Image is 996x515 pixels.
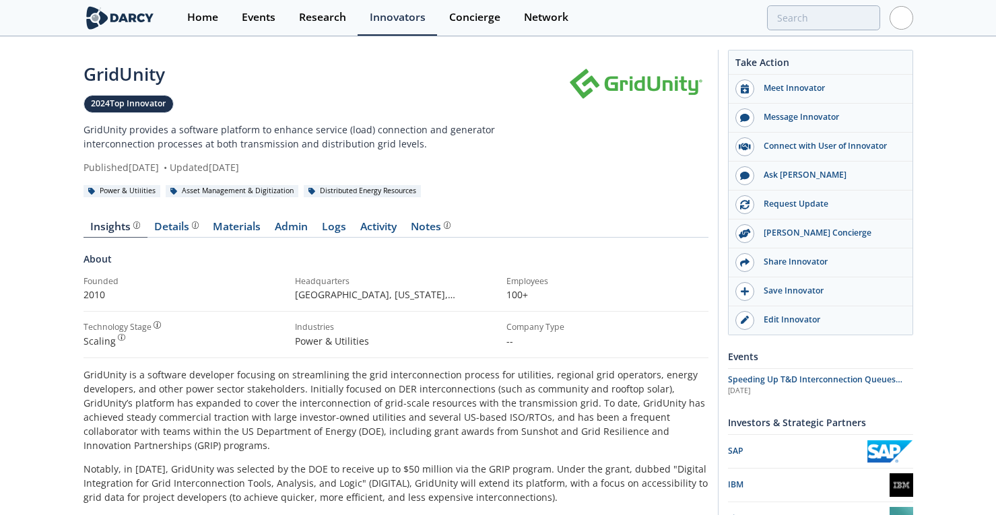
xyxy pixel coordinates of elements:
span: Power & Utilities [295,335,369,347]
a: Activity [354,221,404,238]
p: 100+ [506,287,708,302]
p: [GEOGRAPHIC_DATA], [US_STATE] , [GEOGRAPHIC_DATA] [295,287,497,302]
a: Materials [206,221,268,238]
span: • [162,161,170,174]
p: -- [506,334,708,348]
span: Speeding Up T&D Interconnection Queues with Enhanced Software Solutions [728,374,902,397]
div: Founded [84,275,286,287]
div: Events [242,12,275,23]
div: Events [728,345,913,368]
button: Save Innovator [729,277,912,306]
div: Industries [295,321,497,333]
img: IBM [890,473,913,497]
div: Share Innovator [754,256,905,268]
a: Admin [268,221,315,238]
div: IBM [728,479,890,491]
div: Investors & Strategic Partners [728,411,913,434]
div: SAP [728,445,867,457]
img: information.svg [444,221,451,229]
div: Scaling [84,334,286,348]
img: logo-wide.svg [84,6,157,30]
div: Headquarters [295,275,497,287]
div: [DATE] [728,386,913,397]
div: Meet Innovator [754,82,905,94]
p: Notably, in [DATE], GridUnity was selected by the DOE to receive up to $50 million via the GRIP p... [84,462,708,504]
a: Logs [315,221,354,238]
p: 2010 [84,287,286,302]
img: SAP [867,440,913,463]
div: Concierge [449,12,500,23]
div: Research [299,12,346,23]
img: Profile [890,6,913,30]
a: Notes [404,221,458,238]
div: Power & Utilities [84,185,161,197]
div: Distributed Energy Resources [304,185,422,197]
div: Technology Stage [84,321,152,333]
div: Connect with User of Innovator [754,140,905,152]
p: GridUnity is a software developer focusing on streamlining the grid interconnection process for u... [84,368,708,452]
a: Speeding Up T&D Interconnection Queues with Enhanced Software Solutions [DATE] [728,374,913,397]
div: Company Type [506,321,708,333]
input: Advanced Search [767,5,880,30]
img: information.svg [154,321,161,329]
a: SAP SAP [728,440,913,463]
div: Ask [PERSON_NAME] [754,169,905,181]
a: Details [147,221,206,238]
div: Home [187,12,218,23]
a: 2024Top Innovator [84,95,174,113]
img: information.svg [133,221,141,229]
a: Insights [84,221,147,238]
iframe: chat widget [939,461,983,502]
div: [PERSON_NAME] Concierge [754,227,905,239]
div: Insights [90,221,140,232]
p: GridUnity provides a software platform to enhance service (load) connection and generator interco... [84,123,565,151]
a: IBM IBM [728,473,913,497]
div: Details [154,221,199,232]
div: Message Innovator [754,111,905,123]
div: Notes [411,221,451,232]
div: Edit Innovator [754,314,905,326]
div: Published [DATE] Updated [DATE] [84,160,565,174]
a: Edit Innovator [729,306,912,335]
div: GridUnity [84,61,565,88]
div: About [84,252,708,275]
div: Innovators [370,12,426,23]
img: information.svg [118,334,125,341]
img: information.svg [192,221,199,229]
div: Employees [506,275,708,287]
div: Network [524,12,568,23]
div: Request Update [754,198,905,210]
div: Asset Management & Digitization [166,185,299,197]
div: Save Innovator [754,285,905,297]
div: Take Action [729,55,912,75]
